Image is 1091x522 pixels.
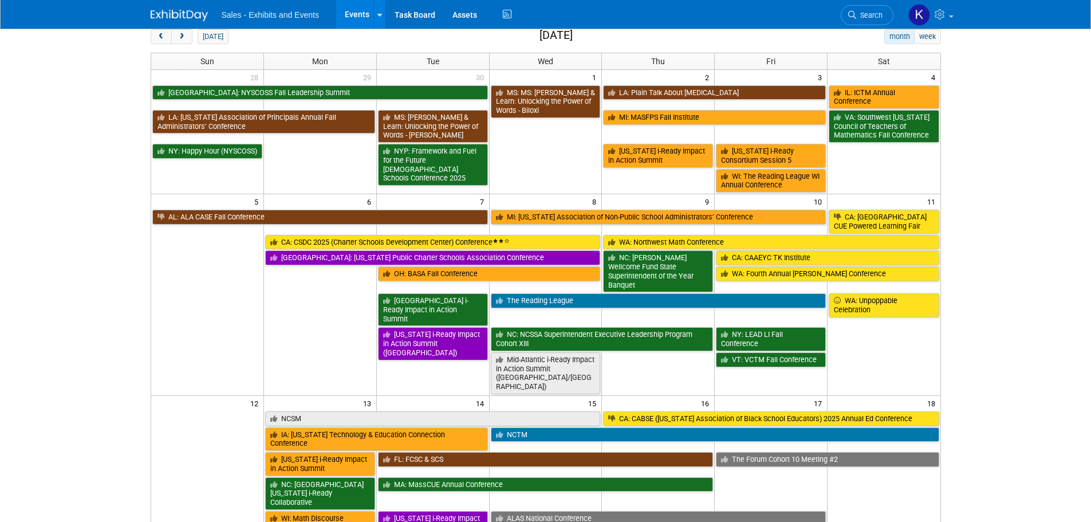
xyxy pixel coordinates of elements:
[265,427,488,451] a: IA: [US_STATE] Technology & Education Connection Conference
[222,10,319,19] span: Sales - Exhibits and Events
[491,210,826,225] a: MI: [US_STATE] Association of Non-Public School Administrators’ Conference
[152,85,488,100] a: [GEOGRAPHIC_DATA]: NYSCOSS Fall Leadership Summit
[878,57,890,66] span: Sat
[587,396,601,410] span: 15
[378,477,714,492] a: MA: MassCUE Annual Conference
[539,29,573,42] h2: [DATE]
[378,144,488,186] a: NYP: Framework and Fuel for the Future [DEMOGRAPHIC_DATA] Schools Conference 2025
[829,85,939,109] a: IL: ICTM Annual Conference
[249,396,263,410] span: 12
[914,29,940,44] button: week
[475,396,489,410] span: 14
[427,57,439,66] span: Tue
[198,29,228,44] button: [DATE]
[716,250,939,265] a: CA: CAAEYC TK Institute
[603,110,826,125] a: MI: MASFPS Fall Institute
[704,194,714,209] span: 9
[841,5,893,25] a: Search
[829,110,939,143] a: VA: Southwest [US_STATE] Council of Teachers of Mathematics Fall Conference
[265,452,375,476] a: [US_STATE] i-Ready Impact in Action Summit
[813,396,827,410] span: 17
[716,327,826,351] a: NY: LEAD LI Fall Conference
[716,144,826,167] a: [US_STATE] i-Ready Consortium Session 5
[766,57,775,66] span: Fri
[716,169,826,193] a: WI: The Reading League WI Annual Conference
[651,57,665,66] span: Thu
[603,144,713,167] a: [US_STATE] i-Ready Impact in Action Summit
[700,396,714,410] span: 16
[856,11,883,19] span: Search
[152,210,488,225] a: AL: ALA CASE Fall Conference
[716,352,826,367] a: VT: VCTM Fall Conference
[591,194,601,209] span: 8
[491,327,714,351] a: NC: NCSSA Superintendent Executive Leadership Program Cohort XIII
[603,250,713,292] a: NC: [PERSON_NAME] Wellcome Fund State Superintendent of the Year Banquet
[200,57,214,66] span: Sun
[152,110,375,134] a: LA: [US_STATE] Association of Principals Annual Fall Administrators’ Conference
[603,411,939,426] a: CA: CABSE ([US_STATE] Association of Black School Educators) 2025 Annual Ed Conference
[378,327,488,360] a: [US_STATE] i-Ready Impact in Action Summit ([GEOGRAPHIC_DATA])
[366,194,376,209] span: 6
[603,85,826,100] a: LA: Plain Talk About [MEDICAL_DATA]
[908,4,930,26] img: Kara Haven
[265,235,601,250] a: CA: CSDC 2025 (Charter Schools Development Center) Conference
[538,57,553,66] span: Wed
[362,396,376,410] span: 13
[813,194,827,209] span: 10
[312,57,328,66] span: Mon
[716,266,939,281] a: WA: Fourth Annual [PERSON_NAME] Conference
[491,293,826,308] a: The Reading League
[829,210,939,233] a: CA: [GEOGRAPHIC_DATA] CUE Powered Learning Fair
[152,144,262,159] a: NY: Happy Hour (NYSCOSS)
[475,70,489,84] span: 30
[884,29,915,44] button: month
[378,293,488,326] a: [GEOGRAPHIC_DATA] i-Ready Impact in Action Summit
[151,29,172,44] button: prev
[378,266,601,281] a: OH: BASA Fall Conference
[171,29,192,44] button: next
[253,194,263,209] span: 5
[829,293,939,317] a: WA: Unpoppable Celebration
[930,70,940,84] span: 4
[591,70,601,84] span: 1
[926,396,940,410] span: 18
[491,352,601,394] a: Mid-Atlantic i-Ready Impact in Action Summit ([GEOGRAPHIC_DATA]/[GEOGRAPHIC_DATA])
[265,250,601,265] a: [GEOGRAPHIC_DATA]: [US_STATE] Public Charter Schools Association Conference
[926,194,940,209] span: 11
[378,452,714,467] a: FL: FCSC & SCS
[265,477,375,510] a: NC: [GEOGRAPHIC_DATA][US_STATE] i-Ready Collaborative
[151,10,208,21] img: ExhibitDay
[491,85,601,118] a: MS: MS: [PERSON_NAME] & Learn: Unlocking the Power of Words - Biloxi
[704,70,714,84] span: 2
[817,70,827,84] span: 3
[265,411,601,426] a: NCSM
[249,70,263,84] span: 28
[362,70,376,84] span: 29
[491,427,939,442] a: NCTM
[479,194,489,209] span: 7
[603,235,939,250] a: WA: Northwest Math Conference
[378,110,488,143] a: MS: [PERSON_NAME] & Learn: Unlocking the Power of Words - [PERSON_NAME]
[716,452,939,467] a: The Forum Cohort 10 Meeting #2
